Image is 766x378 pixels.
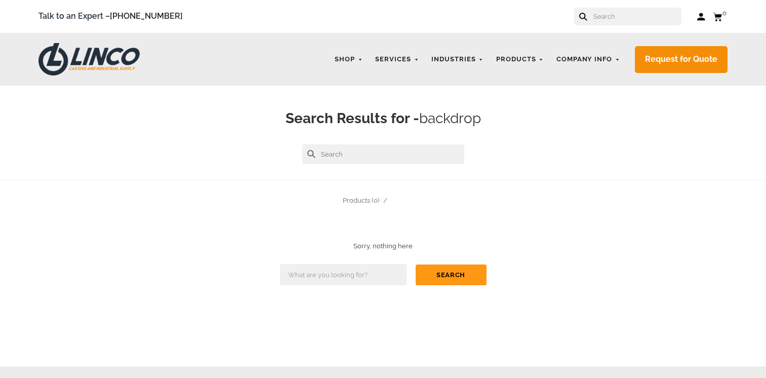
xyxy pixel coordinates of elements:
button: Search [416,264,487,285]
h1: Search Results for - [15,108,751,129]
a: 0 [713,10,728,23]
img: LINCO CASTERS & INDUSTRIAL SUPPLY [38,43,140,75]
a: Services [370,50,424,69]
a: Products (0) [343,197,379,204]
a: [PHONE_NUMBER] [110,11,183,21]
a: Company Info [551,50,625,69]
a: Products [491,50,549,69]
input: What are you looking for? [280,264,407,285]
a: Log in [697,12,705,22]
input: Search [302,144,464,164]
a: Content (0) [390,197,424,204]
span: backdrop [419,110,481,127]
h2: Sorry, nothing here [15,242,751,251]
span: 0 [722,9,727,17]
span: Talk to an Expert – [38,10,183,23]
a: Shop [330,50,368,69]
a: Request for Quote [635,46,728,73]
input: Search [592,8,681,25]
a: Industries [426,50,489,69]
